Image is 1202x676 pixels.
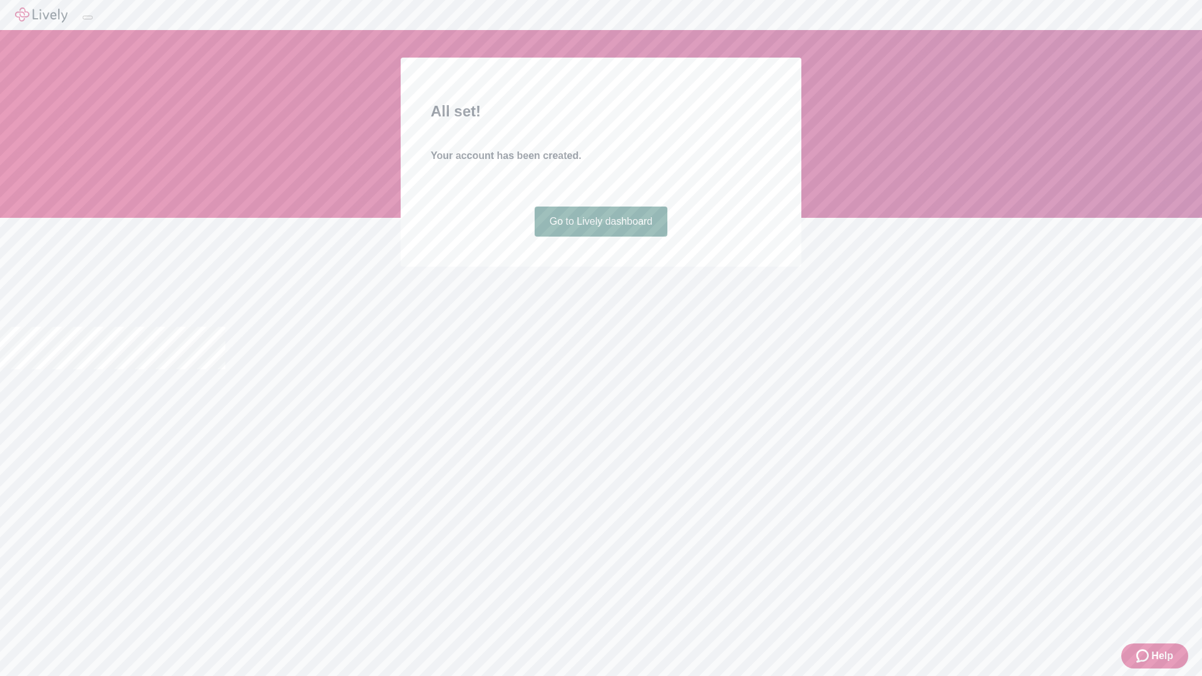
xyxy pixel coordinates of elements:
[1121,643,1188,668] button: Zendesk support iconHelp
[15,8,68,23] img: Lively
[431,148,771,163] h4: Your account has been created.
[1136,648,1151,663] svg: Zendesk support icon
[431,100,771,123] h2: All set!
[83,16,93,19] button: Log out
[1151,648,1173,663] span: Help
[535,207,668,237] a: Go to Lively dashboard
